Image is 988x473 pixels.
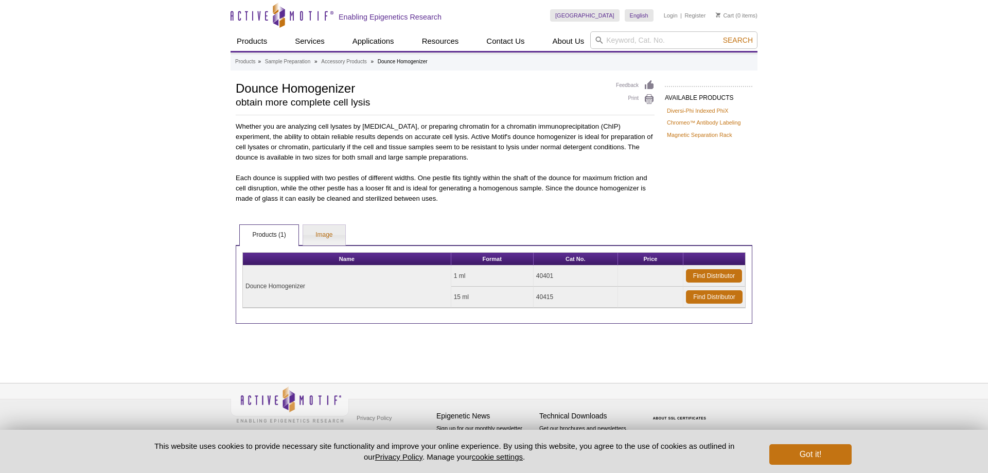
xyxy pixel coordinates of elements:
[236,121,655,163] p: Whether you are analyzing cell lysates by [MEDICAL_DATA], or preparing chromatin for a chromatin ...
[231,383,349,425] img: Active Motif,
[370,59,374,64] li: »
[534,253,618,266] th: Cat No.
[472,452,523,461] button: cookie settings
[664,12,678,19] a: Login
[716,9,757,22] li: (0 items)
[480,31,531,51] a: Contact Us
[667,130,732,139] a: Magnetic Separation Rack
[684,12,705,19] a: Register
[642,401,719,424] table: Click to Verify - This site chose Symantec SSL for secure e-commerce and confidential communicati...
[339,12,442,22] h2: Enabling Epigenetics Research
[534,287,618,308] td: 40415
[436,424,534,459] p: Sign up for our monthly newsletter highlighting recent publications in the field of epigenetics.
[616,80,655,91] a: Feedback
[240,225,298,246] a: Products (1)
[235,57,255,66] a: Products
[265,57,310,66] a: Sample Preparation
[236,98,606,107] h2: obtain more complete cell lysis
[314,59,317,64] li: »
[136,441,752,462] p: This website uses cookies to provide necessary site functionality and improve your online experie...
[723,36,753,44] span: Search
[667,118,740,127] a: Chromeo™ Antibody Labeling
[303,225,345,246] a: Image
[354,426,408,441] a: Terms & Conditions
[546,31,591,51] a: About Us
[686,290,743,304] a: Find Distributor
[616,94,655,105] a: Print
[590,31,757,49] input: Keyword, Cat. No.
[653,416,707,420] a: ABOUT SSL CERTIFICATES
[354,410,394,426] a: Privacy Policy
[258,59,261,64] li: »
[716,12,720,17] img: Your Cart
[625,9,654,22] a: English
[436,412,534,421] h4: Epigenetic News
[534,266,618,287] td: 40401
[667,106,728,115] a: Diversi-Phi Indexed PhiX
[231,31,273,51] a: Products
[680,9,682,22] li: |
[346,31,400,51] a: Applications
[243,266,451,308] td: Dounce Homogenizer
[289,31,331,51] a: Services
[375,452,422,461] a: Privacy Policy
[236,80,606,95] h1: Dounce Homogenizer
[243,253,451,266] th: Name
[618,253,683,266] th: Price
[451,266,534,287] td: 1 ml
[539,412,637,421] h4: Technical Downloads
[378,59,428,64] li: Dounce Homogenizer
[539,424,637,450] p: Get our brochures and newsletters, or request them by mail.
[550,9,620,22] a: [GEOGRAPHIC_DATA]
[416,31,465,51] a: Resources
[236,173,655,204] p: Each dounce is supplied with two pestles of different widths. One pestle fits tightly within the ...
[665,86,752,104] h2: AVAILABLE PRODUCTS
[451,253,534,266] th: Format
[686,269,742,283] a: Find Distributor
[769,444,852,465] button: Got it!
[716,12,734,19] a: Cart
[720,36,756,45] button: Search
[451,287,534,308] td: 15 ml
[321,57,366,66] a: Accessory Products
